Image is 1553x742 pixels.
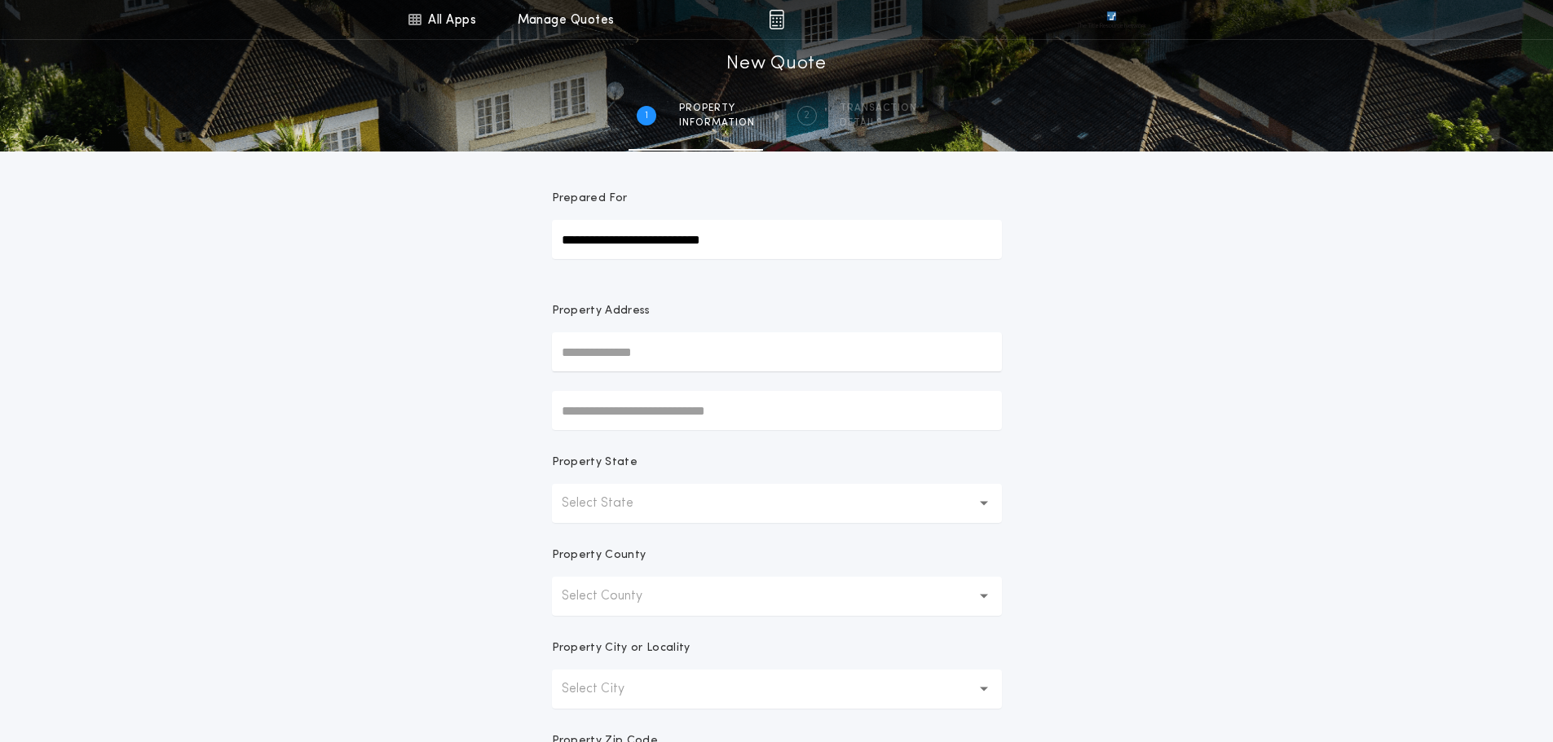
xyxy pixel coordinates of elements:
button: Select State [552,484,1002,523]
p: Property State [552,454,638,471]
h1: New Quote [726,51,826,77]
span: details [840,116,917,130]
span: Property [679,102,755,115]
p: Property Address [552,303,1002,319]
button: Select County [552,577,1002,616]
h2: 2 [804,109,810,122]
span: Transaction [840,102,917,115]
span: information [679,116,755,130]
img: vs-icon [1077,11,1145,28]
p: Property City or Locality [552,640,690,656]
p: Prepared For [552,191,628,207]
button: Select City [552,670,1002,709]
img: img [769,10,784,29]
h2: 1 [645,109,648,122]
p: Property County [552,547,646,564]
p: Select County [562,586,668,606]
p: Select City [562,679,651,699]
input: Prepared For [552,220,1002,259]
p: Select State [562,494,660,513]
